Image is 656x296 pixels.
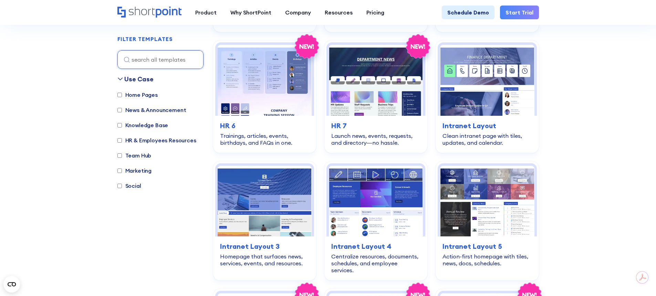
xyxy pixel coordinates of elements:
[117,136,196,144] label: HR & Employees Resources
[117,93,122,97] input: Home Pages
[331,132,420,146] div: Launch news, events, requests, and directory—no hassle.
[440,166,534,236] img: Intranet Layout 5 – SharePoint Page Template: Action-first homepage with tiles, news, docs, sched...
[117,108,122,112] input: News & Announcement
[117,106,186,114] label: News & Announcement
[329,45,423,115] img: HR 7 – HR SharePoint Template: Launch news, events, requests, and directory—no hassle.
[442,253,532,267] div: Action-first homepage with tiles, news, docs, schedules.
[117,121,168,129] label: Knowledge Base
[331,121,420,131] h3: HR 7
[117,169,122,173] input: Marketing
[366,8,384,17] div: Pricing
[117,91,158,99] label: Home Pages
[329,166,423,236] img: Intranet Layout 4 – Intranet Page Template: Centralize resources, documents, schedules, and emplo...
[220,241,309,252] h3: Intranet Layout 3
[117,138,122,143] input: HR & Employees Resources
[213,161,316,280] a: Intranet Layout 3 – SharePoint Homepage Template: Homepage that surfaces news, services, events, ...
[442,6,494,19] a: Schedule Demo
[220,132,309,146] div: Trainings, articles, events, birthdays, and FAQs in one.
[117,166,152,175] label: Marketing
[331,241,420,252] h3: Intranet Layout 4
[218,45,312,115] img: HR 6 – HR SharePoint Site Template: Trainings, articles, events, birthdays, and FAQs in one.
[223,6,278,19] a: Why ShortPoint
[117,123,122,127] input: Knowledge Base
[117,182,141,190] label: Social
[436,40,539,153] a: Intranet Layout – SharePoint Page Design: Clean intranet page with tiles, updates, and calendar.I...
[436,161,539,280] a: Intranet Layout 5 – SharePoint Page Template: Action-first homepage with tiles, news, docs, sched...
[117,7,181,18] a: Home
[360,6,391,19] a: Pricing
[442,241,532,252] h3: Intranet Layout 5
[324,40,427,153] a: HR 7 – HR SharePoint Template: Launch news, events, requests, and directory—no hassle.HR 7Launch ...
[442,132,532,146] div: Clean intranet page with tiles, updates, and calendar.
[442,121,532,131] h3: Intranet Layout
[213,40,316,153] a: HR 6 – HR SharePoint Site Template: Trainings, articles, events, birthdays, and FAQs in one.HR 6T...
[218,166,312,236] img: Intranet Layout 3 – SharePoint Homepage Template: Homepage that surfaces news, services, events, ...
[324,161,427,280] a: Intranet Layout 4 – Intranet Page Template: Centralize resources, documents, schedules, and emplo...
[220,253,309,267] div: Homepage that surfaces news, services, events, and resources.
[3,276,20,293] button: Open CMP widget
[532,216,656,296] iframe: Chat Widget
[331,253,420,274] div: Centralize resources, documents, schedules, and employee services.
[500,6,539,19] a: Start Trial
[230,8,271,17] div: Why ShortPoint
[220,121,309,131] h3: HR 6
[195,8,217,17] div: Product
[285,8,311,17] div: Company
[117,151,152,160] label: Team Hub
[278,6,318,19] a: Company
[117,36,173,42] h2: FILTER TEMPLATES
[117,153,122,158] input: Team Hub
[318,6,360,19] a: Resources
[440,45,534,115] img: Intranet Layout – SharePoint Page Design: Clean intranet page with tiles, updates, and calendar.
[188,6,223,19] a: Product
[325,8,353,17] div: Resources
[124,74,154,84] div: Use Case
[117,50,204,69] input: search all templates
[117,184,122,188] input: Social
